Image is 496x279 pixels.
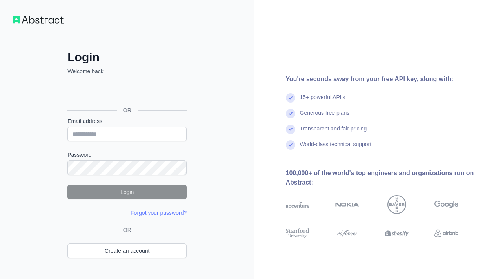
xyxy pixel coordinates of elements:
[67,67,187,75] p: Welcome back
[434,195,458,214] img: google
[286,168,484,187] div: 100,000+ of the world's top engineers and organizations run on Abstract:
[434,227,458,239] img: airbnb
[67,151,187,159] label: Password
[286,140,295,150] img: check mark
[67,50,187,64] h2: Login
[335,195,359,214] img: nokia
[286,195,310,214] img: accenture
[286,125,295,134] img: check mark
[13,16,64,24] img: Workflow
[300,125,367,140] div: Transparent and fair pricing
[286,109,295,118] img: check mark
[67,185,187,199] button: Login
[300,109,350,125] div: Generous free plans
[131,210,187,216] a: Forgot your password?
[300,93,345,109] div: 15+ powerful API's
[286,227,310,239] img: stanford university
[335,227,359,239] img: payoneer
[67,117,187,125] label: Email address
[67,243,187,258] a: Create an account
[385,227,409,239] img: shopify
[120,226,134,234] span: OR
[117,106,138,114] span: OR
[300,140,372,156] div: World-class technical support
[286,93,295,103] img: check mark
[64,84,189,101] iframe: Knop Inloggen met Google
[387,195,406,214] img: bayer
[286,74,484,84] div: You're seconds away from your free API key, along with:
